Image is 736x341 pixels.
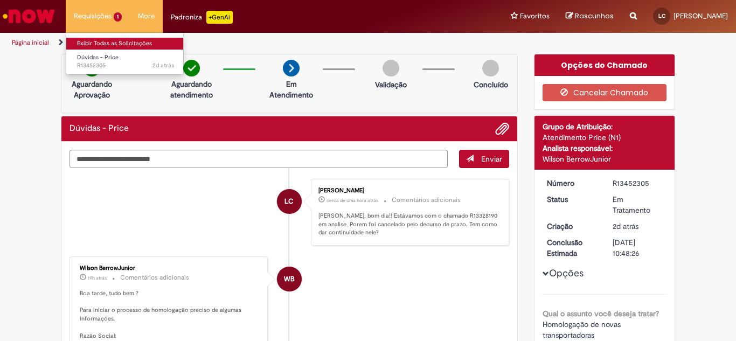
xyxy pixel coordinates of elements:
dt: Conclusão Estimada [539,237,605,259]
span: Enviar [481,154,502,164]
span: Dúvidas - Price [77,53,119,61]
div: Padroniza [171,11,233,24]
p: Validação [375,79,407,90]
span: cerca de uma hora atrás [327,197,378,204]
div: [DATE] 10:48:26 [613,237,663,259]
img: check-circle-green.png [183,60,200,76]
span: 2d atrás [152,61,174,69]
button: Adicionar anexos [495,122,509,136]
p: Aguardando atendimento [165,79,218,100]
img: arrow-next.png [283,60,300,76]
div: R13452305 [613,178,663,189]
a: Aberto R13452305 : Dúvidas - Price [66,52,185,72]
span: 2d atrás [613,221,638,231]
p: Concluído [474,79,508,90]
div: Wilson BerrowJunior [543,154,667,164]
span: More [138,11,155,22]
span: 19h atrás [88,275,107,281]
small: Comentários adicionais [392,196,461,205]
span: [PERSON_NAME] [673,11,728,20]
time: 28/08/2025 16:32:38 [88,275,107,281]
div: [PERSON_NAME] [318,187,498,194]
span: Homologação de novas transportadoras [543,319,623,340]
b: Qual o assunto você deseja tratar? [543,309,659,318]
p: Aguardando Aprovação [66,79,118,100]
div: Atendimento Price (N1) [543,132,667,143]
div: 27/08/2025 12:57:10 [613,221,663,232]
ul: Trilhas de página [8,33,483,53]
p: Em Atendimento [265,79,317,100]
img: img-circle-grey.png [482,60,499,76]
dt: Número [539,178,605,189]
div: Opções do Chamado [534,54,675,76]
ul: Requisições [66,32,184,75]
h2: Dúvidas - Price Histórico de tíquete [70,124,129,134]
button: Enviar [459,150,509,168]
dt: Status [539,194,605,205]
span: Favoritos [520,11,550,22]
div: Grupo de Atribuição: [543,121,667,132]
button: Cancelar Chamado [543,84,667,101]
span: LC [658,12,665,19]
p: +GenAi [206,11,233,24]
span: 1 [114,12,122,22]
span: WB [284,266,295,292]
img: img-circle-grey.png [383,60,399,76]
span: Rascunhos [575,11,614,21]
div: LUCAS NASCIMENTO CARVALHO [277,189,302,214]
time: 27/08/2025 12:57:10 [613,221,638,231]
dt: Criação [539,221,605,232]
time: 29/08/2025 10:21:04 [327,197,378,204]
div: Wilson BerrowJunior [277,267,302,291]
a: Exibir Todas as Solicitações [66,38,185,50]
p: [PERSON_NAME], bom dia!! Estávamos com o chamado R13328190 em analise. Porem foi cancelado pelo d... [318,212,498,237]
small: Comentários adicionais [120,273,189,282]
img: ServiceNow [1,5,57,27]
a: Página inicial [12,38,49,47]
span: Requisições [74,11,112,22]
textarea: Digite sua mensagem aqui... [70,150,448,168]
span: R13452305 [77,61,174,70]
div: Em Tratamento [613,194,663,215]
div: Wilson BerrowJunior [80,265,259,272]
span: LC [284,189,294,214]
div: Analista responsável: [543,143,667,154]
a: Rascunhos [566,11,614,22]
